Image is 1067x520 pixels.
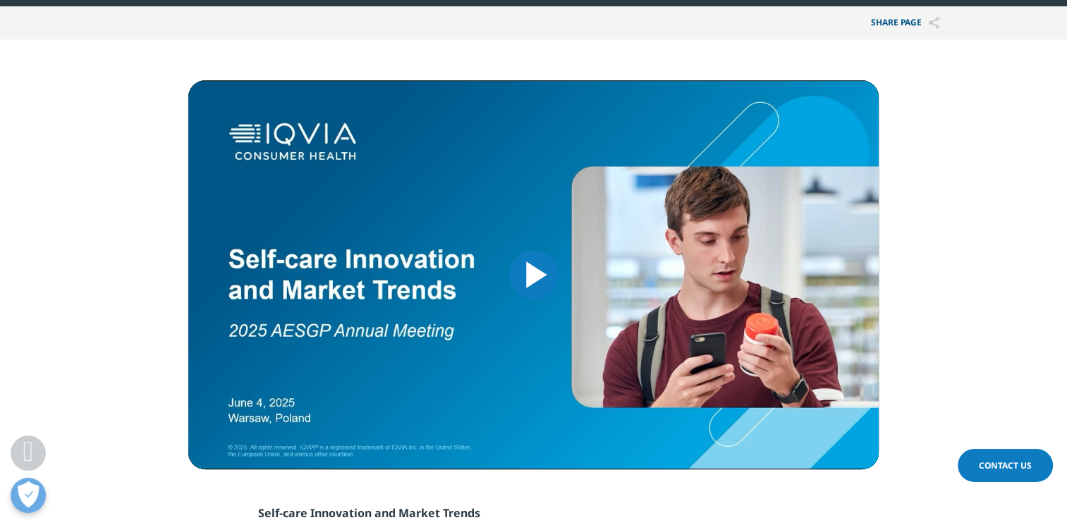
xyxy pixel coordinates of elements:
button: Play Video [509,250,559,299]
span: Contact Us [979,459,1032,471]
img: Share PAGE [929,17,939,29]
video-js: Video Player [188,80,879,469]
button: Open Preferences [11,478,46,513]
a: Contact Us [958,449,1053,482]
button: Share PAGEShare PAGE [860,6,950,39]
p: Share PAGE [860,6,950,39]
